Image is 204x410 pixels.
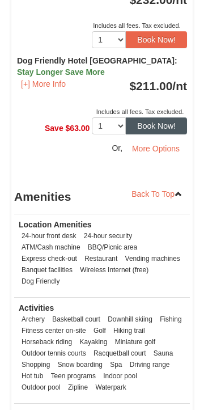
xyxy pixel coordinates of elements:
li: Banquet facilities [19,264,75,276]
li: 24-hour front desk [19,230,79,242]
li: 24-hour security [81,230,135,242]
li: Vending machines [122,253,183,264]
li: Waterpark [92,382,129,393]
li: Archery [19,314,48,325]
span: /nt [172,79,187,92]
button: [+] More Info [17,78,70,90]
li: Restaurant [82,253,120,264]
li: Wireless Internet (free) [77,264,151,276]
div: Includes all fees. Tax excluded. [17,20,187,31]
li: Horseback riding [19,336,75,348]
li: Snow boarding [55,359,105,370]
li: Racquetball court [91,348,149,359]
li: Outdoor pool [19,382,63,393]
li: Indoor pool [100,370,140,382]
li: Hot tub [19,370,46,382]
span: Stay Longer Save More [17,67,105,77]
span: $63.00 [66,124,90,133]
strong: Activities [19,303,54,312]
li: Shopping [19,359,53,370]
span: Or, [112,143,122,153]
button: More Options [125,140,187,157]
button: Book Now! [126,31,187,48]
a: Back To Top [124,185,190,202]
strong: Dog Friendly Hotel [GEOGRAPHIC_DATA] [17,56,177,77]
li: Teen programs [48,370,99,382]
li: Golf [91,325,109,336]
li: Express check-out [19,253,80,264]
span: Save [45,124,63,133]
li: Fitness center on-site [19,325,89,336]
li: Zipline [65,382,91,393]
li: Spa [107,359,125,370]
li: BBQ/Picnic area [85,242,140,253]
button: Book Now! [126,117,187,134]
li: Downhill skiing [105,314,155,325]
li: Sauna [151,348,176,359]
li: Miniature golf [112,336,158,348]
div: Includes all fees. Tax excluded. [17,106,187,117]
li: Driving range [127,359,173,370]
span: : [175,56,177,65]
li: Kayaking [77,336,110,348]
li: Basketball court [49,314,103,325]
span: $211.00 [129,79,172,92]
li: Hiking trail [110,325,148,336]
li: Outdoor tennis courts [19,348,89,359]
li: Dog Friendly [19,276,62,287]
li: Fishing [157,314,184,325]
li: ATM/Cash machine [19,242,83,253]
h3: Amenities [14,185,190,208]
strong: Location Amenities [19,220,92,229]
